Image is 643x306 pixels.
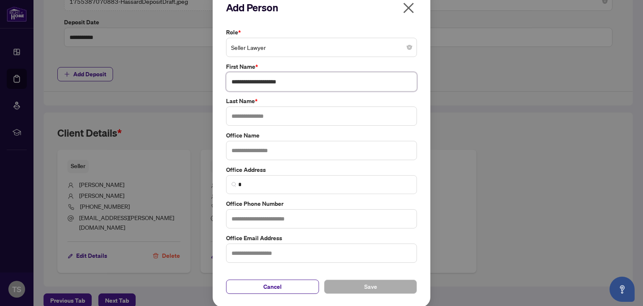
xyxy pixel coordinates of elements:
[402,1,415,15] span: close
[226,1,417,14] h2: Add Person
[226,28,417,37] label: Role
[226,96,417,106] label: Last Name
[226,199,417,208] label: Office Phone Number
[324,280,417,294] button: Save
[226,131,417,140] label: Office Name
[226,62,417,71] label: First Name
[263,280,282,293] span: Cancel
[231,39,412,55] span: Seller Lawyer
[226,233,417,243] label: Office Email Address
[407,45,412,50] span: close-circle
[231,182,237,187] img: search_icon
[226,165,417,174] label: Office Address
[610,277,635,302] button: Open asap
[226,280,319,294] button: Cancel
